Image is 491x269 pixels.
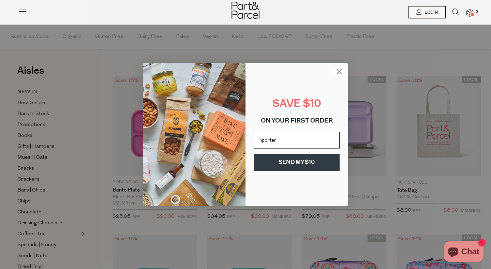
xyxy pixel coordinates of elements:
[272,99,321,110] span: SAVE $10
[423,10,438,15] span: Login
[408,6,446,18] a: Login
[261,118,333,124] span: ON YOUR FIRST ORDER
[333,66,345,77] button: Close dialog
[254,154,340,171] button: SEND MY $10
[442,241,486,264] inbox-online-store-chat: Shopify online store chat
[254,132,340,149] input: Email
[466,9,473,16] a: 3
[474,9,480,15] span: 3
[143,63,245,206] img: 8150f546-27cf-4737-854f-2b4f1cdd6266.png
[232,2,259,19] img: Part&Parcel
